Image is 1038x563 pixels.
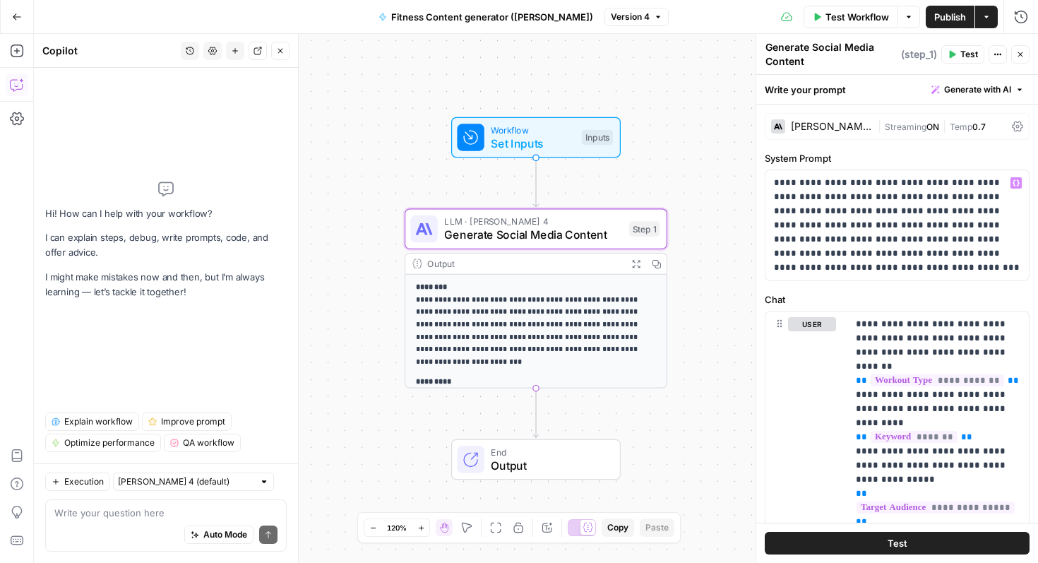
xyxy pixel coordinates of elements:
[444,215,622,228] span: LLM · [PERSON_NAME] 4
[629,221,660,237] div: Step 1
[405,439,667,480] div: EndOutput
[42,44,177,58] div: Copilot
[788,317,836,331] button: user
[939,119,950,133] span: |
[45,270,287,300] p: I might make mistakes now and then, but I’m always learning — let’s tackle it together!
[533,158,538,207] g: Edge from start to step_1
[885,122,926,132] span: Streaming
[444,227,622,244] span: Generate Social Media Content
[611,11,650,23] span: Version 4
[756,75,1038,104] div: Write your prompt
[118,475,253,489] input: Claude Sonnet 4 (default)
[825,10,889,24] span: Test Workflow
[164,434,241,452] button: QA workflow
[926,81,1030,99] button: Generate with AI
[645,521,669,534] span: Paste
[602,518,634,537] button: Copy
[926,6,974,28] button: Publish
[45,230,287,260] p: I can explain steps, debug, write prompts, code, and offer advice.
[183,437,234,449] span: QA workflow
[491,123,575,136] span: Workflow
[45,473,110,491] button: Execution
[370,6,602,28] button: Fitness Content generator ([PERSON_NAME])
[582,130,613,146] div: Inputs
[533,389,538,438] g: Edge from step_1 to end
[391,10,593,24] span: Fitness Content generator ([PERSON_NAME])
[765,292,1030,307] label: Chat
[972,122,986,132] span: 0.7
[387,522,407,533] span: 120%
[765,40,897,69] textarea: Generate Social Media Content
[944,83,1011,96] span: Generate with AI
[427,257,621,271] div: Output
[142,413,232,431] button: Improve prompt
[765,532,1030,555] button: Test
[491,445,606,458] span: End
[45,206,287,221] p: Hi! How can I help with your workflow?
[960,48,978,61] span: Test
[64,415,133,428] span: Explain workflow
[604,8,669,26] button: Version 4
[950,122,972,132] span: Temp
[405,117,667,158] div: WorkflowSet InputsInputs
[901,47,937,61] span: ( step_1 )
[45,413,139,431] button: Explain workflow
[64,475,104,488] span: Execution
[64,437,155,449] span: Optimize performance
[878,119,885,133] span: |
[926,122,939,132] span: ON
[607,521,628,534] span: Copy
[184,526,253,544] button: Auto Mode
[934,10,966,24] span: Publish
[161,415,225,428] span: Improve prompt
[888,536,907,550] span: Test
[45,434,161,452] button: Optimize performance
[491,457,606,474] span: Output
[765,151,1030,165] label: System Prompt
[791,122,872,131] div: [PERSON_NAME] 4
[640,518,674,537] button: Paste
[941,45,984,64] button: Test
[804,6,897,28] button: Test Workflow
[203,528,247,541] span: Auto Mode
[491,135,575,152] span: Set Inputs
